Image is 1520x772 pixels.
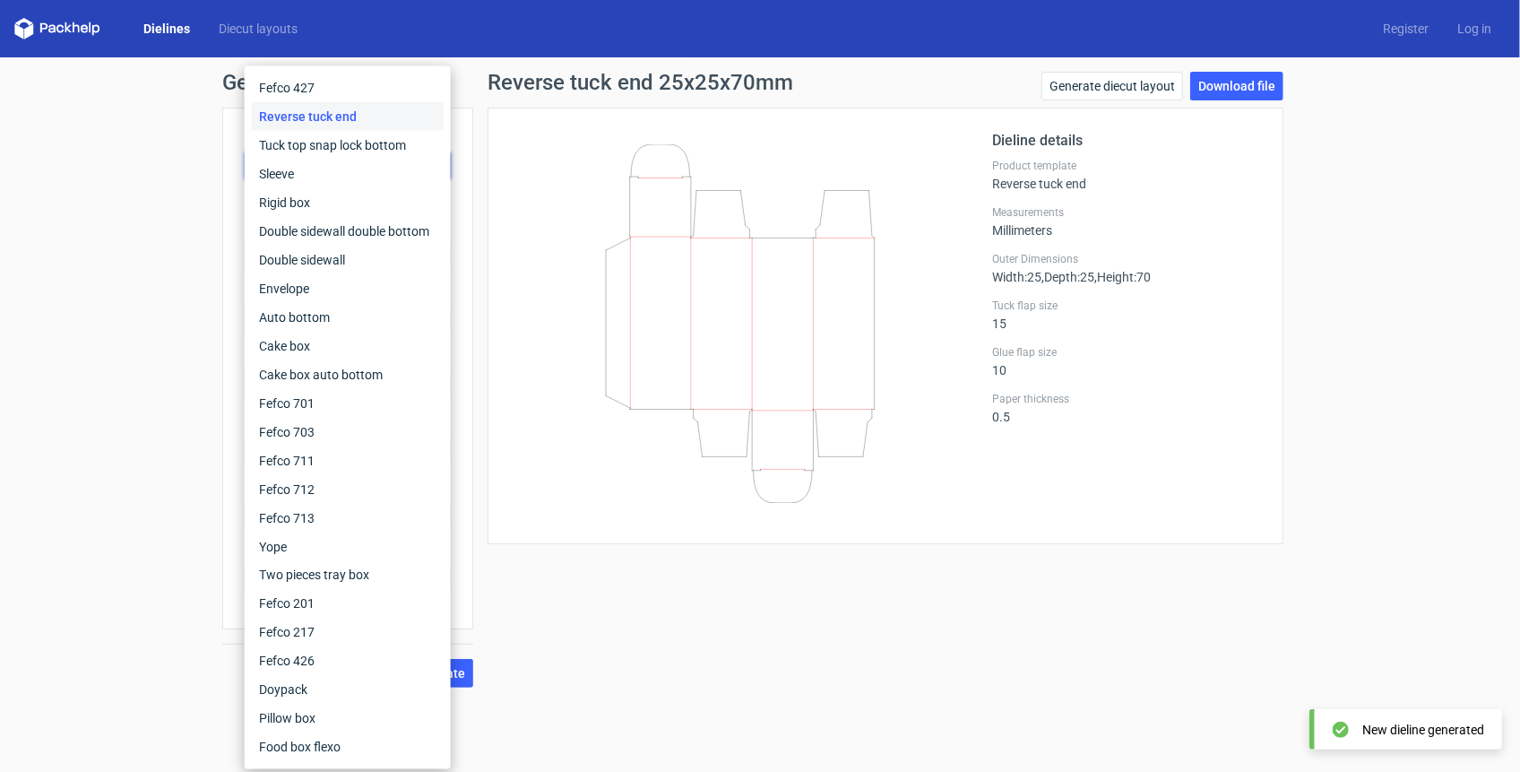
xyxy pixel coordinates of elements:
[992,392,1261,424] div: 0.5
[252,102,444,131] div: Reverse tuck end
[992,392,1261,406] label: Paper thickness
[252,188,444,217] div: Rigid box
[252,676,444,705] div: Doypack
[992,345,1261,377] div: 10
[992,205,1261,220] label: Measurements
[992,299,1261,313] label: Tuck flap size
[252,160,444,188] div: Sleeve
[252,217,444,246] div: Double sidewall double bottom
[252,131,444,160] div: Tuck top snap lock bottom
[1443,20,1506,38] a: Log in
[129,20,204,38] a: Dielines
[252,733,444,762] div: Food box flexo
[488,72,793,93] h1: Reverse tuck end 25x25x70mm
[252,533,444,561] div: Yope
[252,561,444,590] div: Two pieces tray box
[252,303,444,332] div: Auto bottom
[252,705,444,733] div: Pillow box
[992,345,1261,360] label: Glue flap size
[1041,270,1094,284] span: , Depth : 25
[992,130,1261,152] h2: Dieline details
[992,159,1261,191] div: Reverse tuck end
[252,647,444,676] div: Fefco 426
[252,74,444,102] div: Fefco 427
[252,475,444,504] div: Fefco 712
[222,72,1298,93] h1: Generate new dieline
[1041,72,1183,100] a: Generate diecut layout
[252,246,444,274] div: Double sidewall
[1190,72,1283,100] a: Download file
[992,159,1261,173] label: Product template
[1369,20,1443,38] a: Register
[1094,270,1151,284] span: , Height : 70
[992,270,1041,284] span: Width : 25
[252,590,444,619] div: Fefco 201
[992,299,1261,331] div: 15
[992,205,1261,238] div: Millimeters
[252,619,444,647] div: Fefco 217
[252,274,444,303] div: Envelope
[1362,721,1484,739] div: New dieline generated
[252,504,444,533] div: Fefco 713
[992,252,1261,266] label: Outer Dimensions
[252,389,444,418] div: Fefco 701
[252,418,444,447] div: Fefco 703
[252,332,444,360] div: Cake box
[252,360,444,389] div: Cake box auto bottom
[252,447,444,475] div: Fefco 711
[204,20,312,38] a: Diecut layouts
